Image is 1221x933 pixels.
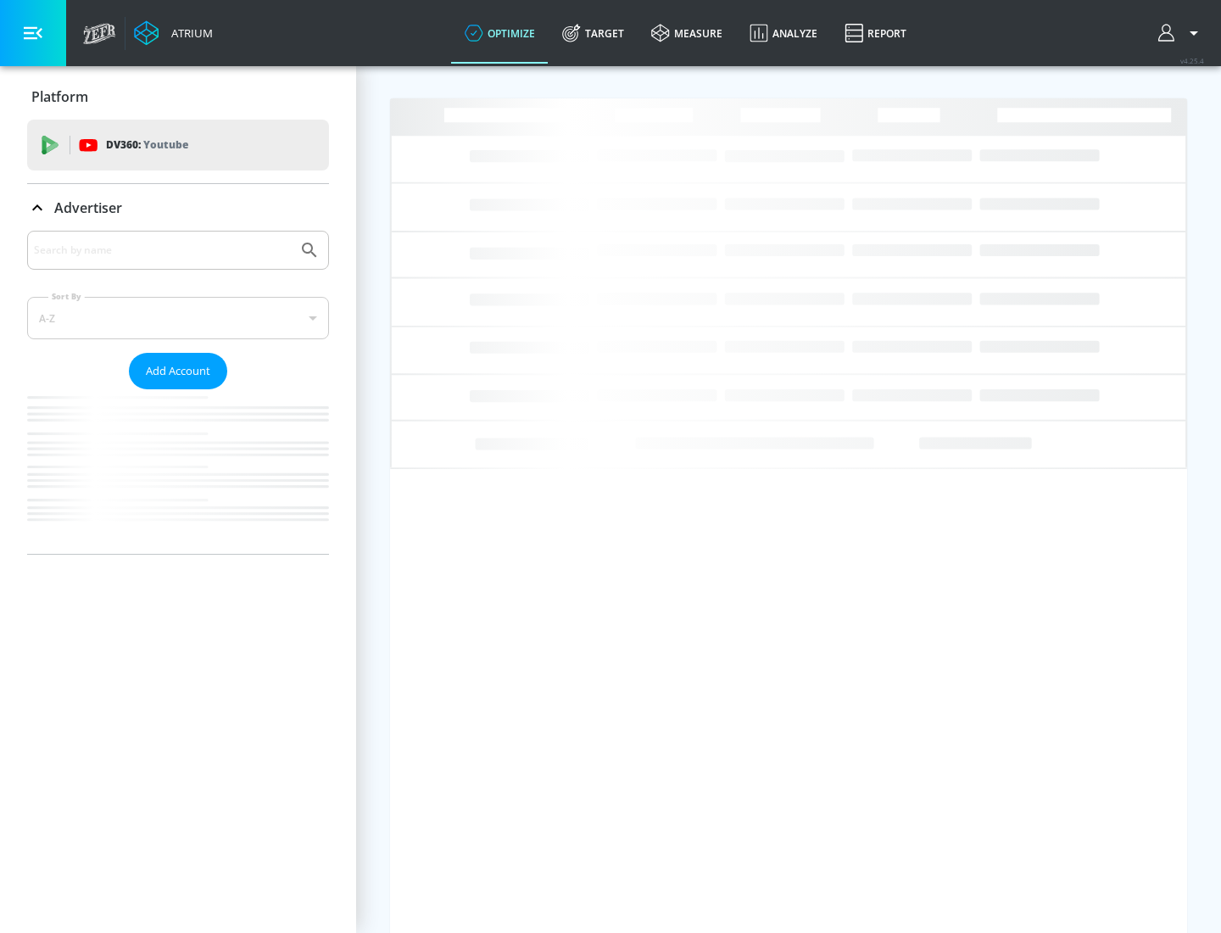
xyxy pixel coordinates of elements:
div: Platform [27,73,329,120]
input: Search by name [34,239,291,261]
label: Sort By [48,291,85,302]
a: measure [638,3,736,64]
p: Youtube [143,136,188,154]
div: A-Z [27,297,329,339]
a: Report [831,3,920,64]
a: optimize [451,3,549,64]
a: Analyze [736,3,831,64]
p: Advertiser [54,198,122,217]
nav: list of Advertiser [27,389,329,554]
div: Advertiser [27,231,329,554]
a: Atrium [134,20,213,46]
div: Advertiser [27,184,329,232]
p: DV360: [106,136,188,154]
div: DV360: Youtube [27,120,329,170]
button: Add Account [129,353,227,389]
a: Target [549,3,638,64]
p: Platform [31,87,88,106]
div: Atrium [164,25,213,41]
span: Add Account [146,361,210,381]
span: v 4.25.4 [1180,56,1204,65]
